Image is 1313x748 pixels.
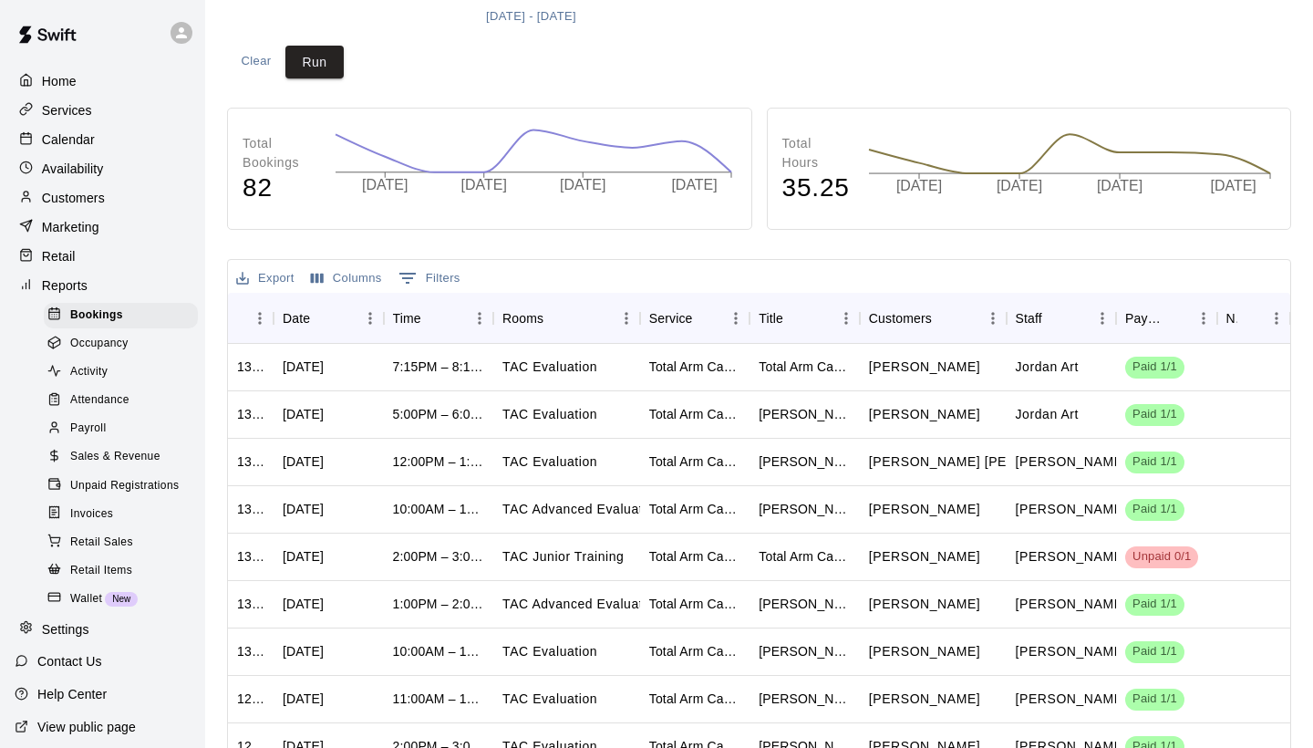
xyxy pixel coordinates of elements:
div: Anthony Huaranga [759,595,851,613]
button: Show filters [394,264,465,293]
a: Settings [15,616,191,643]
p: Vincent Sorsaia [869,500,980,519]
div: Staff [1007,293,1117,344]
div: Notes [1226,293,1237,344]
div: Has not paid: Gio Calamia [1125,546,1198,568]
p: Jackson Cerulli [869,452,1096,472]
a: Activity [44,358,205,387]
a: Customers [15,184,191,212]
tspan: [DATE] [1211,179,1256,194]
p: Total Bookings [243,134,316,172]
p: View public page [37,718,136,736]
button: Menu [613,305,640,332]
div: Date [274,293,384,344]
button: Sort [543,306,569,331]
div: Staff [1016,293,1042,344]
div: Retail Sales [44,530,198,556]
div: Time [384,293,494,344]
tspan: [DATE] [896,179,942,194]
a: Bookings [44,301,205,329]
tspan: [DATE] [560,177,605,192]
div: Total Arm Care Evaluation (Ages 13+) [649,547,741,566]
button: Menu [832,305,860,332]
div: 12:00PM – 1:00PM [393,452,485,471]
div: Sales & Revenue [44,444,198,470]
tspan: [DATE] [672,177,718,192]
div: Title [759,293,783,344]
tspan: [DATE] [997,179,1042,194]
p: Anthony Huaranga [869,595,980,614]
span: New [105,594,138,604]
p: TAC Evaluation [502,405,597,424]
p: TAC Evaluation [502,452,597,472]
p: Services [42,101,92,119]
div: Service [649,293,693,344]
button: Sort [310,306,336,331]
p: TAC Advanced Evaluations [502,500,668,519]
p: Langston McDonald [869,642,980,661]
span: Paid 1/1 [1125,453,1184,471]
p: Home [42,72,77,90]
div: Payment [1125,293,1163,344]
span: Invoices [70,505,113,524]
a: Payroll [44,415,205,443]
p: TAC Evaluation [502,358,597,377]
button: Sort [693,306,719,331]
span: Paid 1/1 [1125,501,1184,518]
div: Unpaid Registrations [44,473,198,499]
span: Bookings [70,306,123,325]
button: [DATE] - [DATE] [481,3,581,31]
p: Collin Kiernan [1016,642,1127,661]
div: Service [640,293,750,344]
div: ID [228,293,274,344]
p: TAC Evaluation [502,642,597,661]
button: Menu [1089,305,1116,332]
span: Paid 1/1 [1125,358,1184,376]
p: Thomas O’Connor [869,405,980,424]
div: Reports [15,272,191,299]
span: Wallet [70,590,102,608]
div: Time [393,293,421,344]
span: Attendance [70,391,129,410]
a: WalletNew [44,585,205,613]
div: 1334646 [237,405,264,423]
div: 1298268 [237,690,264,708]
button: Menu [1190,305,1217,332]
div: Total Arm Care Evaluation (Ages 13+) [649,405,741,423]
button: Sort [1237,306,1263,331]
a: Home [15,68,191,95]
p: Mike Lembo [1016,452,1127,472]
div: Date [283,293,310,344]
div: 1315952 [237,547,264,566]
a: Retail Sales [44,528,205,556]
div: Calendar [15,126,191,153]
p: nick erminio [869,690,980,709]
a: Occupancy [44,329,205,358]
div: Customers [860,293,1007,344]
div: Tue, Aug 19, 2025 [283,358,324,376]
div: Mon, Aug 18, 2025 [283,690,324,708]
p: Collin Kiernan [1016,547,1127,566]
p: Calendar [42,130,95,149]
span: Retail Items [70,562,132,580]
button: Clear [227,46,285,79]
div: Title [750,293,860,344]
div: 1309190 [237,642,264,660]
div: Rooms [493,293,640,344]
div: Jackson Cerulli [759,452,851,471]
a: Attendance [44,387,205,415]
div: Bookings [44,303,198,328]
a: Retail Items [44,556,205,585]
div: 7:15PM – 8:15PM [393,358,485,376]
button: Menu [979,305,1007,332]
a: Retail [15,243,191,270]
button: Menu [246,305,274,332]
div: Wed, Aug 20, 2025 [283,642,324,660]
button: Menu [1263,305,1290,332]
div: Thomas O’Connor [759,405,851,423]
button: Export [232,265,299,293]
div: Total Arm Care Evaluation (Ages 13+) [649,690,741,708]
div: Activity [44,359,198,385]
